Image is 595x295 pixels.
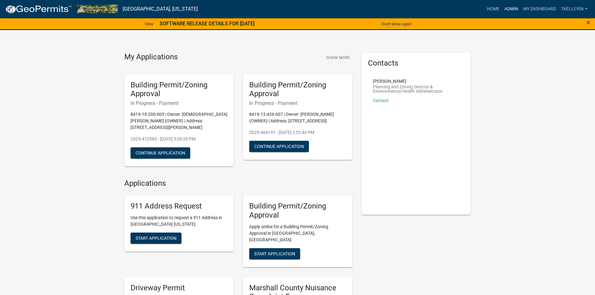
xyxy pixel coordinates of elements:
a: Home [484,3,502,15]
h5: Building Permit/Zoning Approval [249,202,346,220]
a: [GEOGRAPHIC_DATA], [US_STATE] [123,4,198,14]
p: 2025-472585 - [DATE] 3:30:20 PM [131,136,227,142]
p: 8419-13-426-007 | Owner: [PERSON_NAME] (OWNER) | Address: [STREET_ADDRESS] [249,111,346,124]
h5: Driveway Permit [131,283,227,293]
h6: In Progress - Payment [249,100,346,106]
span: × [586,18,590,27]
button: Start Application [131,233,181,244]
h5: 911 Address Request [131,202,227,211]
a: Admin [502,3,521,15]
p: 8419-19-200-005 | Owner: [DEMOGRAPHIC_DATA][PERSON_NAME] (OWNER) | Address: [STREET_ADDRESS][PERS... [131,111,227,131]
a: View [142,19,156,29]
p: Apply online for a Building Permit/Zoning Approval in [GEOGRAPHIC_DATA], [GEOGRAPHIC_DATA] [249,224,346,243]
button: Show More [324,52,352,63]
h4: Applications [124,179,352,188]
h5: Contacts [368,59,465,68]
a: Tkelley06 [558,3,590,15]
button: Don't show again [379,19,414,29]
p: 2025-464101 - [DATE] 3:52:44 PM [249,129,346,136]
p: Planning and Zoning Director & Environmental Health Administrator [373,85,460,93]
button: Close [586,19,590,26]
strong: SOFTWARE RELEASE DETAILS FOR [DATE] [160,21,255,27]
h5: Building Permit/Zoning Approval [131,81,227,99]
p: [PERSON_NAME] [373,79,460,83]
span: Start Application [136,235,176,240]
img: Marshall County, Iowa [77,5,118,13]
a: Contact [373,98,389,103]
button: Continue Application [249,141,309,152]
a: My Dashboard [521,3,558,15]
h6: In Progress - Payment [131,100,227,106]
span: Start Application [254,251,295,256]
button: Start Application [249,248,300,259]
h4: My Applications [124,52,178,62]
h5: Building Permit/Zoning Approval [249,81,346,99]
button: Continue Application [131,147,190,159]
p: Use this application to request a 911 Address in [GEOGRAPHIC_DATA] [US_STATE] [131,214,227,228]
